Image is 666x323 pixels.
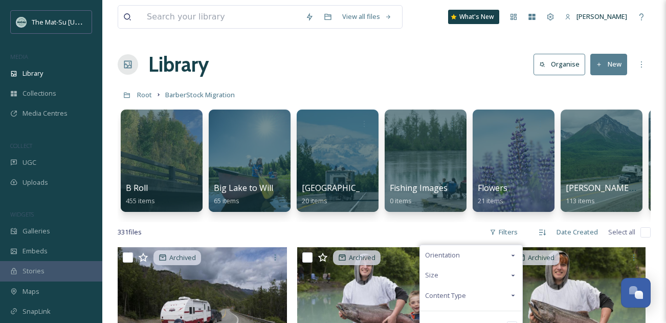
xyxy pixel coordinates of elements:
a: What's New [448,10,499,24]
span: Galleries [23,226,50,236]
button: Organise [534,54,585,75]
span: Fishing Images [390,182,448,193]
span: Archived [169,253,196,263]
span: Collections [23,89,56,98]
a: View all files [337,7,397,27]
a: [GEOGRAPHIC_DATA]20 items [302,183,384,205]
span: Archived [528,253,554,263]
span: Flowers [478,182,507,193]
span: UGC [23,158,36,167]
span: Uploads [23,178,48,187]
span: 20 items [302,196,327,205]
span: Maps [23,287,39,296]
span: [PERSON_NAME] [576,12,627,21]
button: New [590,54,627,75]
a: Fishing Images0 items [390,183,448,205]
span: B Roll [126,182,148,193]
a: Library [148,49,209,80]
span: Archived [349,253,375,263]
span: Media Centres [23,109,68,118]
a: [PERSON_NAME] [560,7,632,27]
span: BarberStock Migration [165,90,235,99]
span: SnapLink [23,307,51,316]
span: Stories [23,266,45,276]
button: Open Chat [621,278,651,308]
span: 21 items [478,196,503,205]
span: Content Type [425,291,466,300]
span: Embeds [23,246,48,256]
span: Orientation [425,250,460,260]
span: COLLECT [10,142,32,149]
span: Library [23,69,43,78]
span: MEDIA [10,53,28,60]
img: Social_thumbnail.png [16,17,27,27]
a: Flowers21 items [478,183,507,205]
span: Big Lake to Willow Images [214,182,315,193]
span: Select all [608,227,635,237]
span: 0 items [390,196,412,205]
div: Date Created [551,222,603,242]
input: Search your library [142,6,300,28]
span: 331 file s [118,227,142,237]
div: Filters [484,222,523,242]
a: B Roll455 items [126,183,155,205]
a: Root [137,89,152,101]
span: WIDGETS [10,210,34,218]
span: 65 items [214,196,239,205]
span: [GEOGRAPHIC_DATA] [302,182,384,193]
span: The Mat-Su [US_STATE] [32,17,103,27]
span: Root [137,90,152,99]
span: Size [425,270,438,280]
a: BarberStock Migration [165,89,235,101]
span: 113 items [566,196,595,205]
span: 455 items [126,196,155,205]
a: Big Lake to Willow Images65 items [214,183,315,205]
